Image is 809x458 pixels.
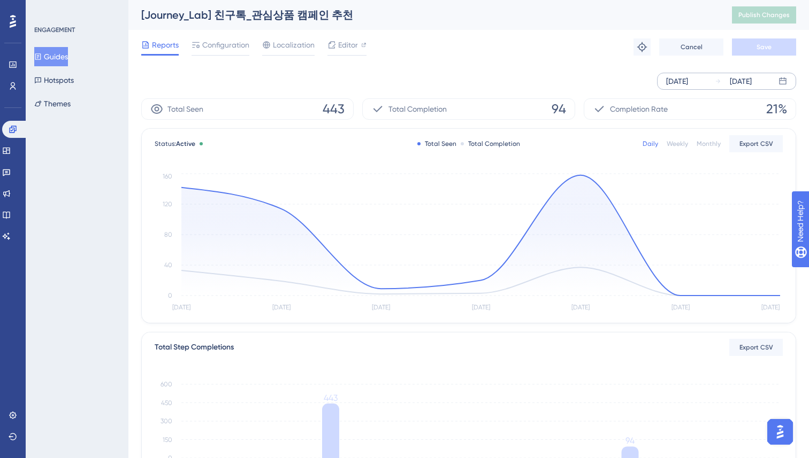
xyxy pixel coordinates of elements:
span: Need Help? [25,3,67,15]
tspan: 160 [163,173,172,180]
span: Status: [155,139,195,148]
span: Configuration [202,38,249,51]
button: Export CSV [729,135,783,152]
span: Total Completion [388,103,447,115]
button: Cancel [659,38,723,56]
span: 94 [552,100,566,118]
span: Export CSV [739,139,773,148]
span: Cancel [681,43,703,51]
div: [DATE] [730,75,752,88]
span: Active [176,140,195,148]
button: Save [732,38,796,56]
span: 443 [323,100,345,118]
span: Total Seen [167,103,203,115]
tspan: 0 [168,292,172,299]
div: Total Completion [461,139,520,148]
span: Reports [152,38,179,51]
tspan: [DATE] [272,304,291,311]
button: Themes [34,94,71,113]
button: Export CSV [729,339,783,356]
div: Daily [643,139,658,148]
div: ENGAGEMENT [34,26,75,34]
tspan: 443 [324,393,338,403]
tspan: [DATE] [671,304,690,311]
button: Hotspots [34,71,74,90]
tspan: 450 [161,399,172,407]
tspan: 150 [163,436,172,444]
span: Completion Rate [610,103,668,115]
span: Export CSV [739,343,773,352]
span: Publish Changes [738,11,790,19]
iframe: UserGuiding AI Assistant Launcher [764,416,796,448]
div: [DATE] [666,75,688,88]
tspan: 94 [625,436,635,446]
span: Editor [338,38,358,51]
tspan: [DATE] [172,304,190,311]
tspan: [DATE] [761,304,780,311]
tspan: 40 [164,261,172,269]
div: [Journey_Lab] 친구톡_관심상품 캠페인 추천 [141,7,705,22]
span: Localization [273,38,315,51]
span: 21% [766,100,787,118]
tspan: [DATE] [472,304,490,311]
tspan: [DATE] [372,304,390,311]
div: Monthly [697,139,721,148]
div: Total Seen [417,139,456,148]
tspan: 120 [163,200,172,208]
div: Weekly [667,139,688,148]
div: Total Step Completions [155,341,234,354]
tspan: 300 [161,417,172,425]
tspan: [DATE] [571,304,590,311]
button: Guides [34,47,68,66]
button: Publish Changes [732,6,796,24]
span: Save [757,43,772,51]
tspan: 600 [161,381,172,388]
tspan: 80 [164,231,172,238]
